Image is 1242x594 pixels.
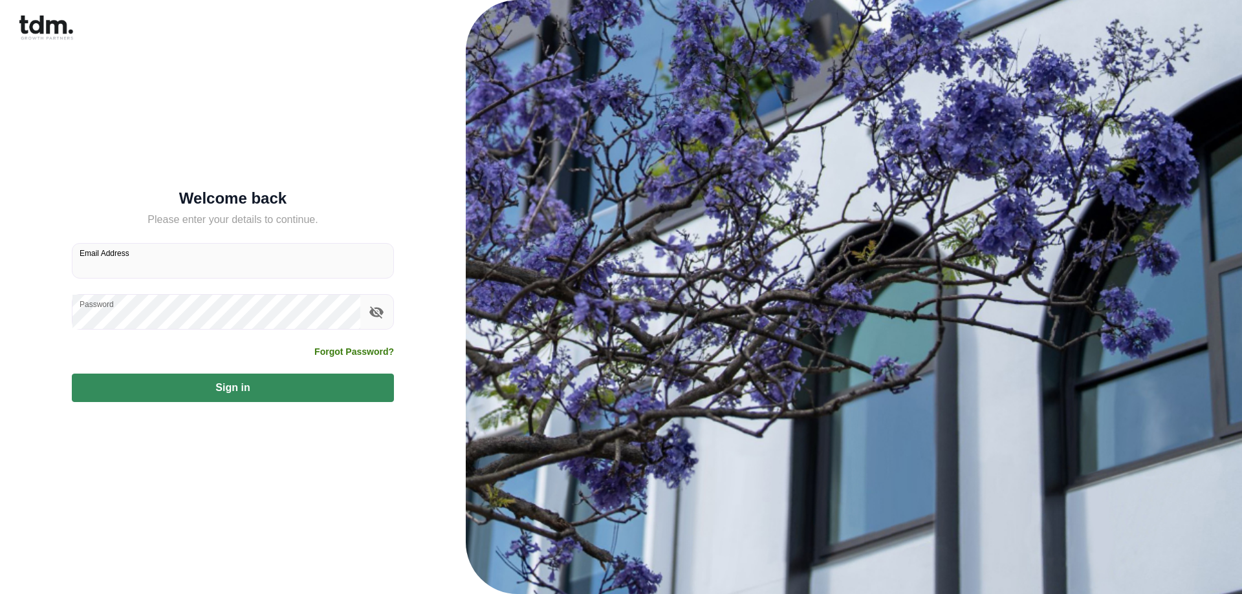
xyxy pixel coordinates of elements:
[72,374,394,402] button: Sign in
[80,299,114,310] label: Password
[72,192,394,205] h5: Welcome back
[80,248,129,259] label: Email Address
[365,301,387,323] button: toggle password visibility
[314,345,394,358] a: Forgot Password?
[72,212,394,228] h5: Please enter your details to continue.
